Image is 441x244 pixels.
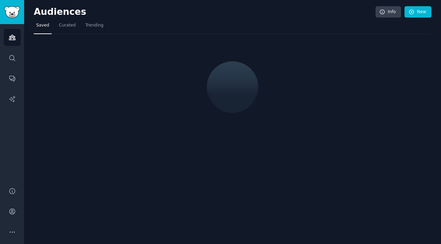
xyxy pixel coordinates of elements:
[34,7,376,18] h2: Audiences
[376,6,401,18] a: Info
[85,22,103,29] span: Trending
[57,20,78,34] a: Curated
[4,6,20,18] img: GummySearch logo
[59,22,76,29] span: Curated
[83,20,106,34] a: Trending
[34,20,52,34] a: Saved
[36,22,49,29] span: Saved
[404,6,431,18] a: New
